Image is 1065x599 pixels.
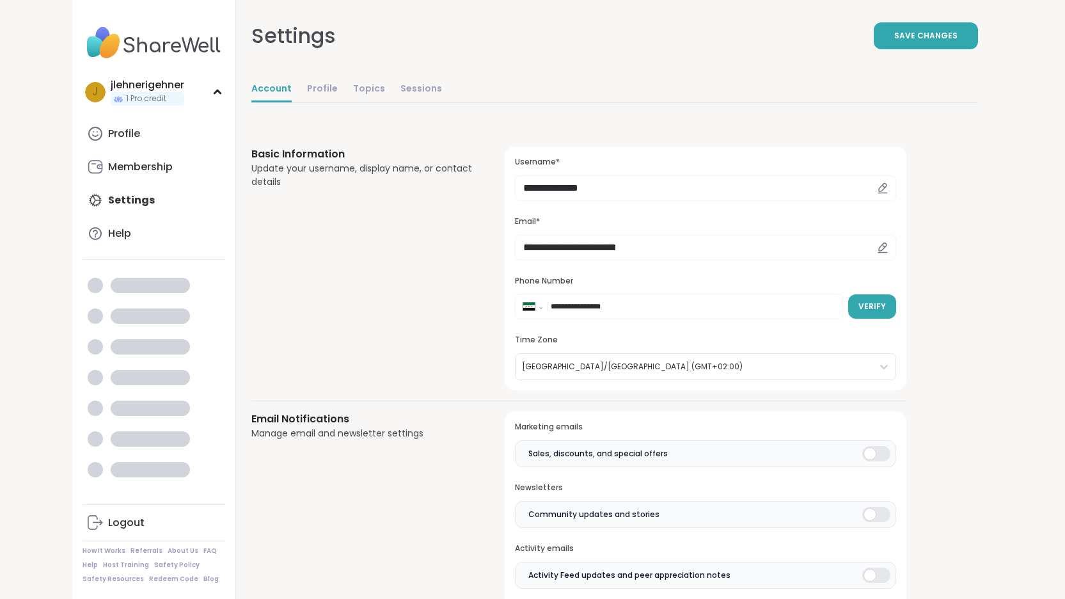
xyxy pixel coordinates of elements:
div: jlehnerigehner [111,78,184,92]
span: Verify [858,301,886,312]
a: Referrals [130,547,162,555]
span: 1 Pro credit [126,93,166,104]
a: Membership [83,152,225,182]
a: Help [83,218,225,249]
span: Activity Feed updates and peer appreciation notes [528,570,730,581]
a: Logout [83,507,225,538]
h3: Basic Information [251,147,475,162]
a: About Us [168,547,198,555]
h3: Activity emails [515,543,895,554]
button: Save Changes [874,22,978,49]
a: Safety Resources [83,575,144,584]
div: Profile [108,127,140,141]
div: Help [108,227,131,241]
h3: Email* [515,216,895,227]
div: Membership [108,160,173,174]
a: Sessions [400,77,442,102]
a: Host Training [103,561,149,570]
a: Blog [203,575,219,584]
a: How It Works [83,547,125,555]
a: FAQ [203,547,217,555]
h3: Marketing emails [515,422,895,433]
h3: Email Notifications [251,411,475,427]
a: Topics [353,77,385,102]
div: Settings [251,20,336,51]
h3: Phone Number [515,276,895,287]
button: Verify [848,294,896,319]
a: Redeem Code [149,575,198,584]
a: Help [83,561,98,570]
span: Sales, discounts, and special offers [528,448,668,459]
h3: Time Zone [515,335,895,346]
img: ShareWell Nav Logo [83,20,225,65]
span: j [92,84,98,100]
h3: Newsletters [515,483,895,493]
a: Safety Policy [154,561,200,570]
a: Profile [307,77,338,102]
a: Account [251,77,292,102]
div: Manage email and newsletter settings [251,427,475,440]
h3: Username* [515,157,895,168]
div: Logout [108,516,145,530]
div: Update your username, display name, or contact details [251,162,475,189]
a: Profile [83,118,225,149]
span: Save Changes [894,30,958,42]
span: Community updates and stories [528,509,659,520]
